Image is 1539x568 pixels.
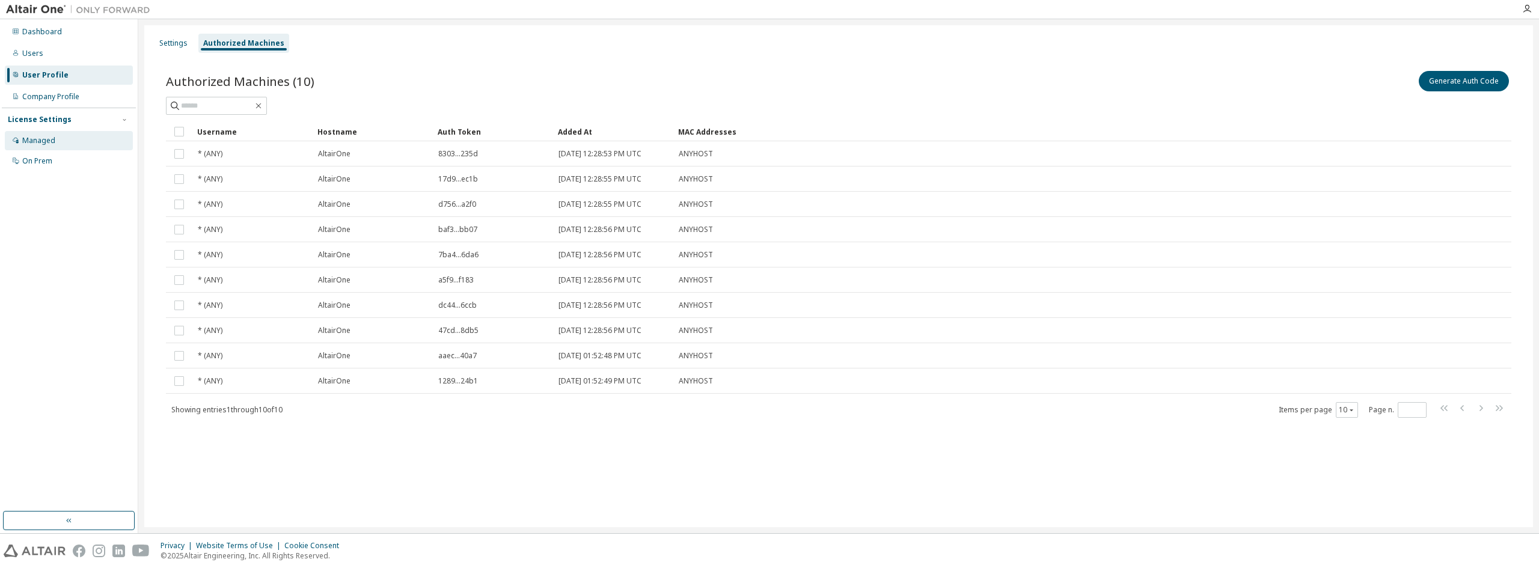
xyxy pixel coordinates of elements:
[438,200,476,209] span: d756...a2f0
[679,149,713,159] span: ANYHOST
[161,551,346,561] p: © 2025 Altair Engineering, Inc. All Rights Reserved.
[198,200,222,209] span: * (ANY)
[203,38,284,48] div: Authorized Machines
[22,92,79,102] div: Company Profile
[22,136,55,145] div: Managed
[318,376,350,386] span: AltairOne
[318,250,350,260] span: AltairOne
[1419,71,1509,91] button: Generate Auth Code
[132,545,150,557] img: youtube.svg
[22,70,69,80] div: User Profile
[438,225,477,234] span: baf3...bb07
[93,545,105,557] img: instagram.svg
[679,376,713,386] span: ANYHOST
[318,275,350,285] span: AltairOne
[558,149,641,159] span: [DATE] 12:28:53 PM UTC
[284,541,346,551] div: Cookie Consent
[679,326,713,335] span: ANYHOST
[159,38,188,48] div: Settings
[318,301,350,310] span: AltairOne
[1279,402,1358,418] span: Items per page
[438,326,479,335] span: 47cd...8db5
[679,301,713,310] span: ANYHOST
[196,541,284,551] div: Website Terms of Use
[558,376,641,386] span: [DATE] 01:52:49 PM UTC
[1369,402,1427,418] span: Page n.
[73,545,85,557] img: facebook.svg
[679,200,713,209] span: ANYHOST
[558,200,641,209] span: [DATE] 12:28:55 PM UTC
[8,115,72,124] div: License Settings
[438,301,477,310] span: dc44...6ccb
[438,275,474,285] span: a5f9...f183
[22,156,52,166] div: On Prem
[198,326,222,335] span: * (ANY)
[198,275,222,285] span: * (ANY)
[6,4,156,16] img: Altair One
[679,351,713,361] span: ANYHOST
[679,250,713,260] span: ANYHOST
[558,174,641,184] span: [DATE] 12:28:55 PM UTC
[438,174,478,184] span: 17d9...ec1b
[438,376,478,386] span: 1289...24b1
[558,225,641,234] span: [DATE] 12:28:56 PM UTC
[22,27,62,37] div: Dashboard
[318,326,350,335] span: AltairOne
[438,250,479,260] span: 7ba4...6da6
[317,122,428,141] div: Hostname
[318,225,350,234] span: AltairOne
[4,545,66,557] img: altair_logo.svg
[161,541,196,551] div: Privacy
[558,326,641,335] span: [DATE] 12:28:56 PM UTC
[558,250,641,260] span: [DATE] 12:28:56 PM UTC
[438,122,548,141] div: Auth Token
[198,149,222,159] span: * (ANY)
[22,49,43,58] div: Users
[198,301,222,310] span: * (ANY)
[171,405,283,415] span: Showing entries 1 through 10 of 10
[678,122,1385,141] div: MAC Addresses
[558,122,669,141] div: Added At
[112,545,125,557] img: linkedin.svg
[438,351,477,361] span: aaec...40a7
[1339,405,1355,415] button: 10
[558,301,641,310] span: [DATE] 12:28:56 PM UTC
[558,351,641,361] span: [DATE] 01:52:48 PM UTC
[198,225,222,234] span: * (ANY)
[679,225,713,234] span: ANYHOST
[438,149,478,159] span: 8303...235d
[318,149,350,159] span: AltairOne
[318,200,350,209] span: AltairOne
[198,250,222,260] span: * (ANY)
[197,122,308,141] div: Username
[679,174,713,184] span: ANYHOST
[318,351,350,361] span: AltairOne
[679,275,713,285] span: ANYHOST
[198,351,222,361] span: * (ANY)
[198,376,222,386] span: * (ANY)
[166,73,314,90] span: Authorized Machines (10)
[318,174,350,184] span: AltairOne
[198,174,222,184] span: * (ANY)
[558,275,641,285] span: [DATE] 12:28:56 PM UTC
